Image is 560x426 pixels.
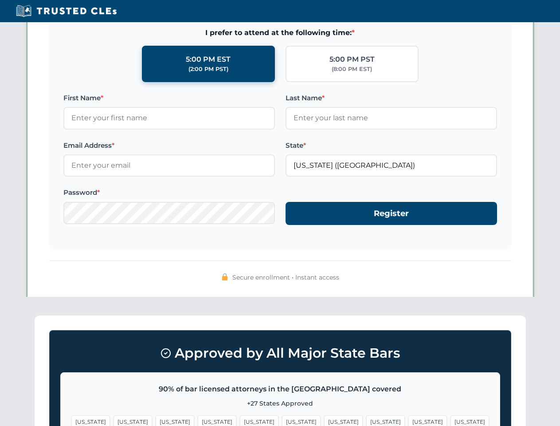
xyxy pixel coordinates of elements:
[286,140,497,151] label: State
[63,93,275,103] label: First Name
[71,383,489,395] p: 90% of bar licensed attorneys in the [GEOGRAPHIC_DATA] covered
[13,4,119,18] img: Trusted CLEs
[63,140,275,151] label: Email Address
[186,54,231,65] div: 5:00 PM EST
[329,54,375,65] div: 5:00 PM PST
[60,341,500,365] h3: Approved by All Major State Bars
[188,65,228,74] div: (2:00 PM PST)
[286,93,497,103] label: Last Name
[332,65,372,74] div: (8:00 PM EST)
[63,154,275,177] input: Enter your email
[232,272,339,282] span: Secure enrollment • Instant access
[286,154,497,177] input: California (CA)
[63,27,497,39] span: I prefer to attend at the following time:
[221,273,228,280] img: 🔒
[63,107,275,129] input: Enter your first name
[286,202,497,225] button: Register
[71,398,489,408] p: +27 States Approved
[63,187,275,198] label: Password
[286,107,497,129] input: Enter your last name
